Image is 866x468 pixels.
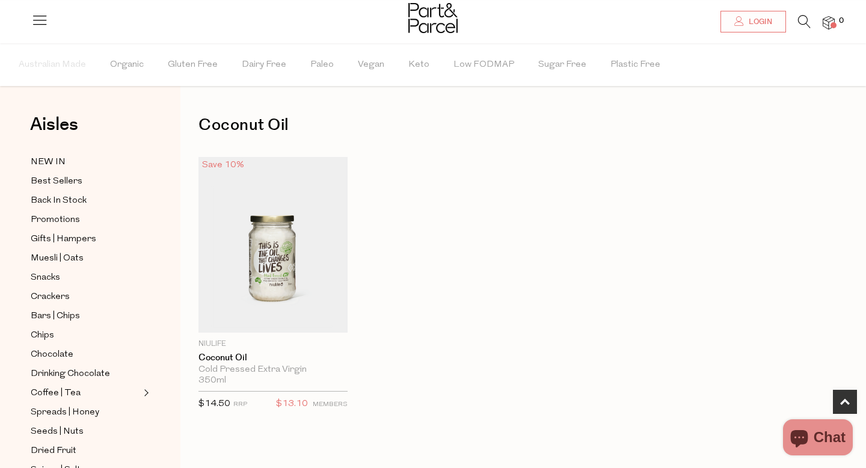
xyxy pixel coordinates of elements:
[31,348,73,362] span: Chocolate
[31,174,82,189] span: Best Sellers
[453,44,514,86] span: Low FODMAP
[31,193,140,208] a: Back In Stock
[31,270,140,285] a: Snacks
[31,444,76,458] span: Dried Fruit
[276,396,308,412] span: $13.10
[358,44,384,86] span: Vegan
[779,419,856,458] inbox-online-store-chat: Shopify online store chat
[31,174,140,189] a: Best Sellers
[31,232,96,247] span: Gifts | Hampers
[720,11,786,32] a: Login
[31,309,140,324] a: Bars | Chips
[198,157,248,173] div: Save 10%
[610,44,660,86] span: Plastic Free
[31,213,80,227] span: Promotions
[836,16,847,26] span: 0
[30,111,78,138] span: Aisles
[310,44,334,86] span: Paleo
[31,328,140,343] a: Chips
[313,401,348,408] small: MEMBERS
[538,44,586,86] span: Sugar Free
[198,339,348,349] p: Niulife
[198,375,226,386] span: 350ml
[31,367,110,381] span: Drinking Chocolate
[31,386,140,401] a: Coffee | Tea
[31,290,70,304] span: Crackers
[31,251,140,266] a: Muesli | Oats
[31,155,140,170] a: NEW IN
[31,424,140,439] a: Seeds | Nuts
[823,16,835,29] a: 0
[242,44,286,86] span: Dairy Free
[31,194,87,208] span: Back In Stock
[198,353,348,363] a: Coconut Oil
[31,289,140,304] a: Crackers
[31,251,84,266] span: Muesli | Oats
[746,17,772,27] span: Login
[31,328,54,343] span: Chips
[198,399,230,408] span: $14.50
[168,44,218,86] span: Gluten Free
[31,347,140,362] a: Chocolate
[408,3,458,33] img: Part&Parcel
[141,386,149,400] button: Expand/Collapse Coffee | Tea
[31,309,80,324] span: Bars | Chips
[233,401,247,408] small: RRP
[30,115,78,146] a: Aisles
[31,366,140,381] a: Drinking Chocolate
[31,405,99,420] span: Spreads | Honey
[198,365,348,375] div: Cold Pressed Extra Virgin
[31,405,140,420] a: Spreads | Honey
[31,425,84,439] span: Seeds | Nuts
[31,212,140,227] a: Promotions
[198,111,848,139] h1: Coconut Oil
[19,44,86,86] span: Australian Made
[31,232,140,247] a: Gifts | Hampers
[31,155,66,170] span: NEW IN
[110,44,144,86] span: Organic
[31,386,81,401] span: Coffee | Tea
[31,271,60,285] span: Snacks
[31,443,140,458] a: Dried Fruit
[408,44,429,86] span: Keto
[198,157,348,333] img: Coconut Oil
